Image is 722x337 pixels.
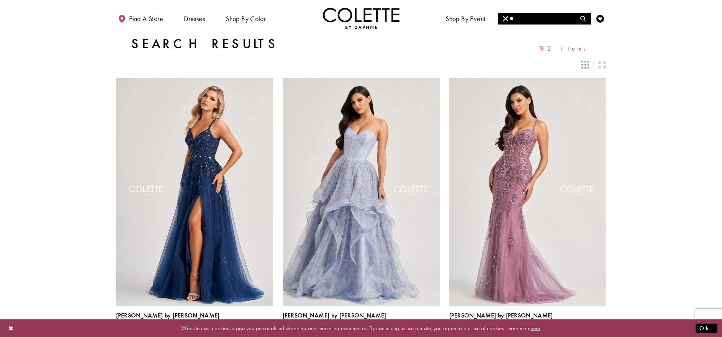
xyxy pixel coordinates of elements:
button: Close Search [498,13,513,25]
a: Visit Colette by Daphne Style No. CL8210 Page [449,78,606,306]
span: Dresses [184,15,205,23]
span: Find a store [129,15,163,23]
span: Shop by color [226,15,266,23]
span: Shop By Event [445,15,485,23]
span: [PERSON_NAME] by [PERSON_NAME] [116,311,220,319]
div: Layout Controls [111,56,611,73]
a: Visit Colette by Daphne Style No. CL8180 Page [283,78,440,306]
span: [PERSON_NAME] by [PERSON_NAME] [449,311,553,319]
a: Find a store [116,8,165,29]
p: Website uses cookies to give you personalized shopping and marketing experiences. By continuing t... [55,323,667,333]
a: Meet the designer [504,8,561,29]
div: Colette by Daphne Style No. CL8210 [449,312,553,328]
span: Shop by color [224,8,268,29]
span: Switch layout to 2 columns [598,61,606,69]
a: Check Wishlist [594,8,606,29]
span: Switch layout to 3 columns [581,61,589,69]
div: Colette by Daphne Style No. CL8180 [283,312,386,328]
input: Search [498,13,591,25]
span: Dresses [182,8,207,29]
span: 182 items [538,45,591,52]
a: Visit Colette by Daphne Style No. CL8060 Page [116,78,273,306]
a: Toggle search [578,8,589,29]
div: Search form [498,13,591,25]
span: [PERSON_NAME] by [PERSON_NAME] [283,311,386,319]
h1: Search Results [131,36,279,52]
button: Submit Dialog [696,323,717,333]
button: Close Dialog [5,321,18,335]
img: Colette by Daphne [323,8,399,29]
span: Shop By Event [444,8,487,29]
a: here [530,324,540,332]
div: Colette by Daphne Style No. CL8060 [116,312,220,328]
a: Visit Home Page [323,8,399,29]
button: Submit Search [576,13,591,25]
